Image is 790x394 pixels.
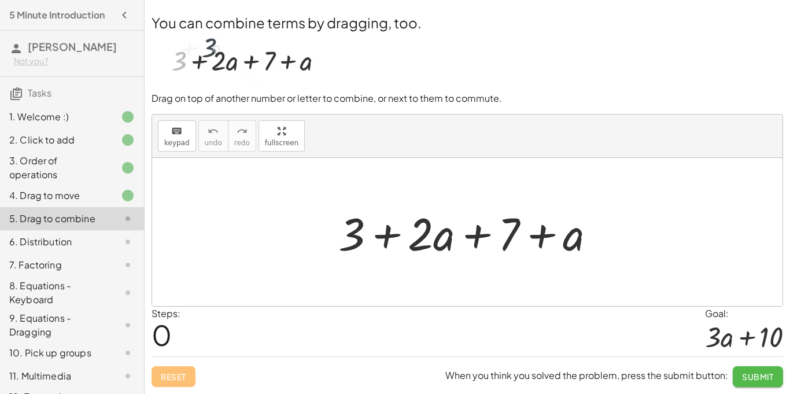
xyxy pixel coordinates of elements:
[121,133,135,147] i: Task finished.
[9,189,102,202] div: 4. Drag to move
[121,110,135,124] i: Task finished.
[9,346,102,360] div: 10. Pick up groups
[14,56,135,67] div: Not you?
[171,124,182,138] i: keyboard
[234,139,250,147] span: redo
[205,139,222,147] span: undo
[265,139,298,147] span: fullscreen
[733,366,783,387] button: Submit
[445,369,728,381] span: When you think you solved the problem, press the submit button:
[121,286,135,300] i: Task not started.
[152,13,783,32] h2: You can combine terms by dragging, too.
[121,212,135,226] i: Task not started.
[152,92,783,105] p: Drag on top of another number or letter to combine, or next to them to commute.
[9,154,102,182] div: 3. Order of operations
[28,87,51,99] span: Tasks
[705,307,783,321] div: Goal:
[9,133,102,147] div: 2. Click to add
[121,235,135,249] i: Task not started.
[742,371,774,382] span: Submit
[9,8,105,22] h4: 5 Minute Introduction
[121,369,135,383] i: Task not started.
[259,120,305,152] button: fullscreen
[9,212,102,226] div: 5. Drag to combine
[9,110,102,124] div: 1. Welcome :)
[237,124,248,138] i: redo
[9,311,102,339] div: 9. Equations - Dragging
[152,32,333,89] img: 2732cd314113cae88e86a0da4ff5faf75a6c1d0334688b807fde28073a48b3bd.webp
[158,120,196,152] button: keyboardkeypad
[28,40,117,53] span: [PERSON_NAME]
[121,346,135,360] i: Task not started.
[121,318,135,332] i: Task not started.
[9,258,102,272] div: 7. Factoring
[9,235,102,249] div: 6. Distribution
[9,279,102,307] div: 8. Equations - Keyboard
[152,317,172,352] span: 0
[121,258,135,272] i: Task not started.
[152,307,180,319] label: Steps:
[198,120,228,152] button: undoundo
[164,139,190,147] span: keypad
[228,120,256,152] button: redoredo
[121,161,135,175] i: Task finished.
[121,189,135,202] i: Task finished.
[9,369,102,383] div: 11. Multimedia
[208,124,219,138] i: undo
